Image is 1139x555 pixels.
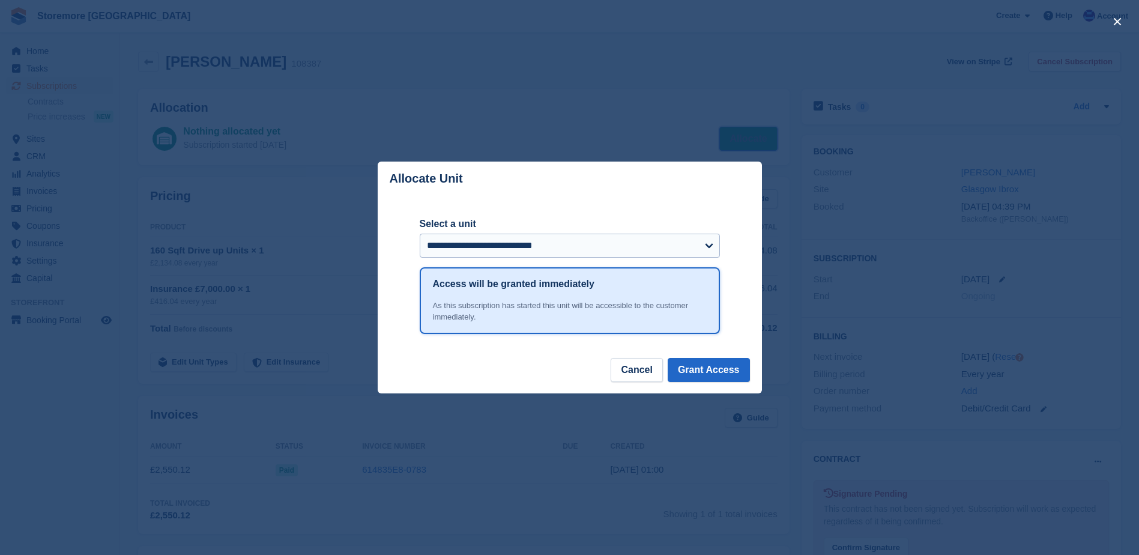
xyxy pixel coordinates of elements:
p: Allocate Unit [390,172,463,186]
button: Grant Access [668,358,750,382]
button: Cancel [611,358,662,382]
div: As this subscription has started this unit will be accessible to the customer immediately. [433,300,707,323]
button: close [1108,12,1127,31]
label: Select a unit [420,217,720,231]
h1: Access will be granted immediately [433,277,594,291]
